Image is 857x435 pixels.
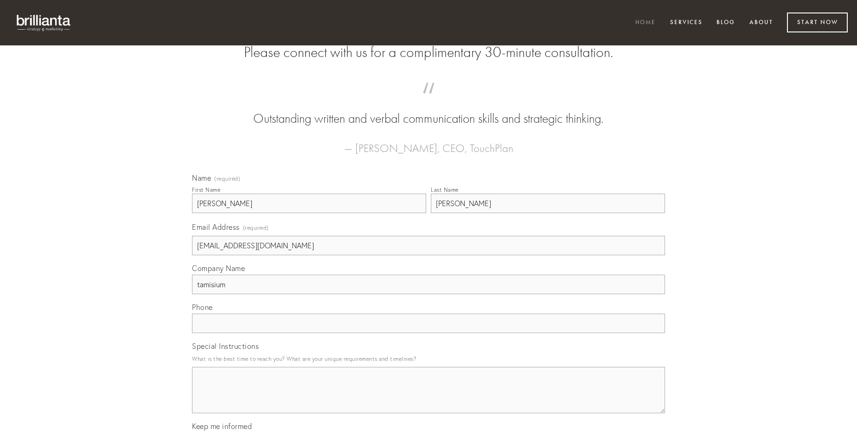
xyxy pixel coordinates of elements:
[192,186,220,193] div: First Name
[207,92,650,128] blockquote: Outstanding written and verbal communication skills and strategic thinking.
[431,186,459,193] div: Last Name
[192,303,213,312] span: Phone
[192,422,252,431] span: Keep me informed
[192,222,240,232] span: Email Address
[214,176,240,182] span: (required)
[9,9,79,36] img: brillianta - research, strategy, marketing
[243,221,269,234] span: (required)
[192,353,665,365] p: What is the best time to reach you? What are your unique requirements and timelines?
[207,128,650,158] figcaption: — [PERSON_NAME], CEO, TouchPlan
[664,15,709,31] a: Services
[743,15,779,31] a: About
[207,92,650,110] span: “
[710,15,741,31] a: Blog
[629,15,662,31] a: Home
[787,13,848,32] a: Start Now
[192,341,259,351] span: Special Instructions
[192,173,211,183] span: Name
[192,264,245,273] span: Company Name
[192,44,665,61] h2: Please connect with us for a complimentary 30-minute consultation.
